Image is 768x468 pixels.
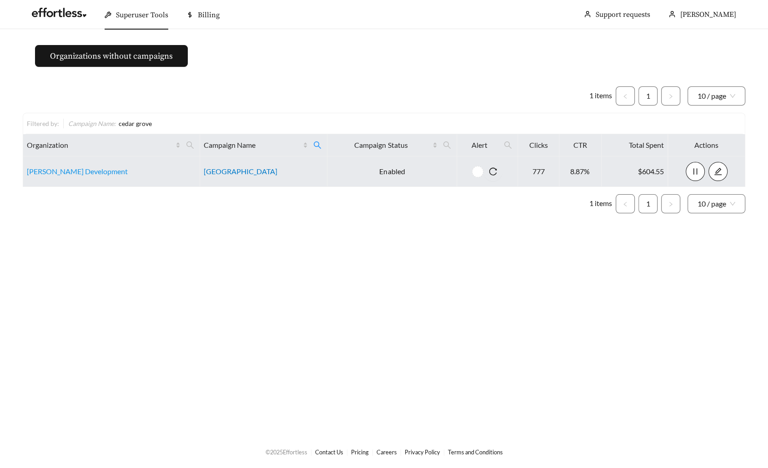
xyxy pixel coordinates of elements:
span: search [310,138,325,152]
div: Page Size [688,86,745,106]
a: Pricing [351,448,369,456]
span: edit [709,167,727,176]
li: 1 [638,86,658,106]
span: Campaign Status [331,140,431,151]
span: © 2025 Effortless [266,448,307,456]
li: 1 items [589,194,612,213]
span: right [668,201,673,207]
span: search [182,138,198,152]
a: Careers [376,448,397,456]
span: search [504,141,512,149]
button: right [661,86,680,106]
span: left [622,201,628,207]
td: Enabled [327,156,457,187]
a: Privacy Policy [405,448,440,456]
span: Organization [27,140,174,151]
span: Organizations without campaigns [50,50,173,62]
div: Page Size [688,194,745,213]
li: 1 [638,194,658,213]
td: $604.55 [602,156,668,187]
button: reload [483,162,502,181]
li: Previous Page [616,86,635,106]
th: Actions [668,134,745,156]
a: [GEOGRAPHIC_DATA] [204,167,277,176]
span: pause [686,167,704,176]
span: 10 / page [698,195,735,213]
td: 777 [518,156,559,187]
button: pause [686,162,705,181]
th: Clicks [518,134,559,156]
span: right [668,94,673,99]
a: Terms and Conditions [448,448,503,456]
span: cedar grove [119,120,152,127]
span: Alert [461,140,498,151]
li: Previous Page [616,194,635,213]
a: Support requests [596,10,650,19]
span: left [622,94,628,99]
a: Contact Us [315,448,343,456]
a: [PERSON_NAME] Development [27,167,128,176]
td: 8.87% [559,156,602,187]
li: 1 items [589,86,612,106]
span: Billing [198,10,220,20]
span: search [443,141,451,149]
span: search [500,138,516,152]
button: edit [708,162,728,181]
a: edit [708,167,728,176]
th: CTR [559,134,602,156]
span: 10 / page [698,87,735,105]
span: [PERSON_NAME] [680,10,736,19]
button: Organizations without campaigns [35,45,188,67]
a: 1 [639,195,657,213]
span: Campaign Name : [68,120,116,127]
li: Next Page [661,86,680,106]
button: right [661,194,680,213]
button: left [616,86,635,106]
li: Next Page [661,194,680,213]
span: Campaign Name [204,140,301,151]
th: Total Spent [602,134,668,156]
span: search [186,141,194,149]
span: search [313,141,321,149]
div: Filtered by: [27,119,63,128]
span: Superuser Tools [116,10,168,20]
button: left [616,194,635,213]
span: search [439,138,455,152]
a: 1 [639,87,657,105]
span: reload [483,167,502,176]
